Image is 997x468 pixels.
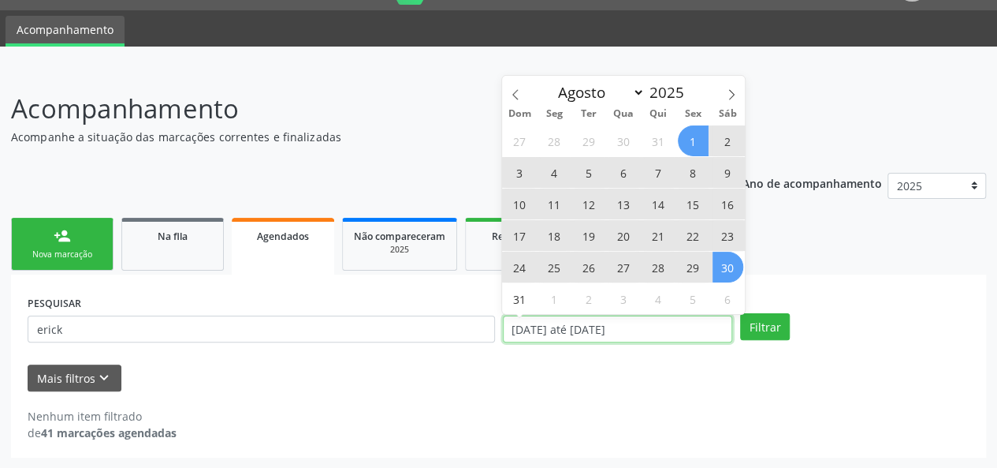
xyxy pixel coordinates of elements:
[740,313,790,340] button: Filtrar
[539,189,570,219] span: Agosto 11, 2025
[95,369,113,387] i: keyboard_arrow_down
[11,129,694,145] p: Acompanhe a situação das marcações correntes e finalizadas
[23,249,102,260] div: Nova marcação
[28,316,495,343] input: Nome, CNS
[41,425,177,440] strong: 41 marcações agendadas
[643,252,674,283] span: Agosto 28, 2025
[158,230,188,243] span: Na fila
[608,252,639,283] span: Agosto 27, 2025
[492,230,541,243] span: Resolvidos
[643,283,674,314] span: Setembro 4, 2025
[502,109,537,119] span: Dom
[643,220,674,251] span: Agosto 21, 2025
[503,316,732,343] input: Selecione um intervalo
[504,220,535,251] span: Agosto 17, 2025
[504,157,535,188] span: Agosto 3, 2025
[504,125,535,156] span: Julho 27, 2025
[539,283,570,314] span: Setembro 1, 2025
[675,109,710,119] span: Sex
[539,252,570,283] span: Agosto 25, 2025
[551,81,645,103] select: Month
[641,109,675,119] span: Qui
[678,283,709,314] span: Setembro 5, 2025
[504,189,535,219] span: Agosto 10, 2025
[54,227,71,245] div: person_add
[257,230,309,243] span: Agendados
[28,291,81,316] label: PESQUISAR
[712,252,743,283] span: Agosto 30, 2025
[574,252,605,283] span: Agosto 26, 2025
[678,189,709,219] span: Agosto 15, 2025
[354,230,445,243] span: Não compareceram
[574,283,605,314] span: Setembro 2, 2025
[28,425,177,441] div: de
[608,125,639,156] span: Julho 30, 2025
[477,244,556,256] div: 2025
[574,220,605,251] span: Agosto 19, 2025
[678,252,709,283] span: Agosto 29, 2025
[643,189,674,219] span: Agosto 14, 2025
[712,125,743,156] span: Agosto 2, 2025
[539,220,570,251] span: Agosto 18, 2025
[504,283,535,314] span: Agosto 31, 2025
[574,157,605,188] span: Agosto 5, 2025
[678,157,709,188] span: Agosto 8, 2025
[712,157,743,188] span: Agosto 9, 2025
[608,157,639,188] span: Agosto 6, 2025
[712,189,743,219] span: Agosto 16, 2025
[645,82,697,103] input: Year
[608,283,639,314] span: Setembro 3, 2025
[608,189,639,219] span: Agosto 13, 2025
[6,16,125,47] a: Acompanhamento
[571,109,606,119] span: Ter
[643,157,674,188] span: Agosto 7, 2025
[539,157,570,188] span: Agosto 4, 2025
[574,189,605,219] span: Agosto 12, 2025
[712,283,743,314] span: Setembro 6, 2025
[539,125,570,156] span: Julho 28, 2025
[504,252,535,283] span: Agosto 24, 2025
[574,125,605,156] span: Julho 29, 2025
[678,220,709,251] span: Agosto 22, 2025
[606,109,641,119] span: Qua
[28,408,177,425] div: Nenhum item filtrado
[608,220,639,251] span: Agosto 20, 2025
[712,220,743,251] span: Agosto 23, 2025
[678,125,709,156] span: Agosto 1, 2025
[537,109,571,119] span: Seg
[354,244,445,256] div: 2025
[710,109,745,119] span: Sáb
[11,89,694,129] p: Acompanhamento
[643,125,674,156] span: Julho 31, 2025
[742,173,882,193] p: Ano de acompanhamento
[28,365,121,392] button: Mais filtroskeyboard_arrow_down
